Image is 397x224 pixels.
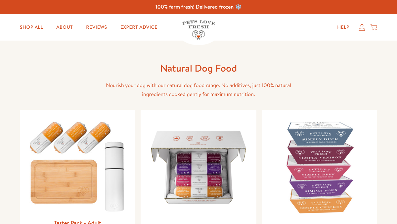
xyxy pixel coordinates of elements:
a: Reviews [81,21,112,34]
img: Pets Love Fresh - Adult [146,115,251,220]
a: About [51,21,78,34]
a: Help [332,21,355,34]
h1: Natural Dog Food [93,62,304,75]
a: Shop All [15,21,48,34]
p: Nourish your dog with our natural dog food range. No additives, just 100% natural ingredients coo... [93,81,304,99]
a: Expert Advice [115,21,163,34]
img: Taster Pack - Adult [25,115,130,216]
img: Pets Love Fresh [182,20,215,40]
img: Pets Love Fresh Trays - Adult [267,115,372,220]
